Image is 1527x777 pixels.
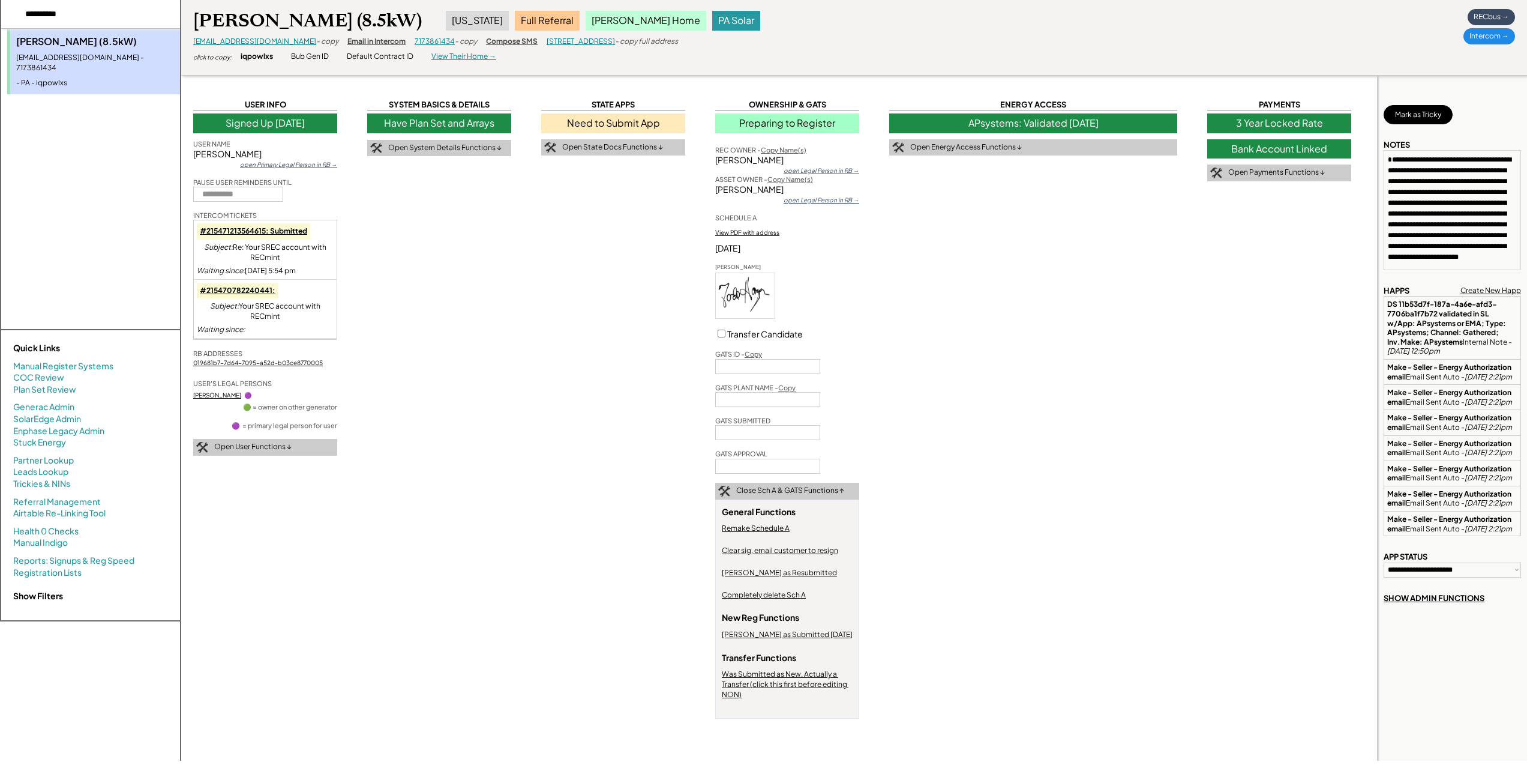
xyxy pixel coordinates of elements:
[1460,286,1521,296] div: Create New Happ
[13,437,66,449] a: Stuck Energy
[367,99,511,110] div: SYSTEM BASICS & DETAILS
[1465,524,1512,533] em: [DATE] 2:21pm
[1228,168,1325,178] div: Open Payments Functions ↓
[715,228,779,237] div: View PDF with address
[204,243,233,252] em: Subject:
[197,243,334,263] div: Re: Your SREC account with RECmint
[197,266,296,276] div: [DATE] 5:54 pm
[761,146,806,154] u: Copy Name(s)
[1384,593,1484,603] div: SHOW ADMIN FUNCTIONS
[13,466,68,478] a: Leads Lookup
[1468,9,1515,25] div: RECbus →
[515,11,580,30] div: Full Referral
[193,178,292,187] div: PAUSE USER REMINDERS UNTIL
[718,486,730,497] img: tool-icon.png
[715,213,757,222] div: SCHEDULE A
[722,630,853,640] div: [PERSON_NAME] as Submitted [DATE]
[727,328,803,339] label: Transfer Candidate
[722,590,806,600] div: Completely delete Sch A
[240,160,337,169] div: open Primary Legal Person in RB →
[722,612,799,630] div: New Reg Functions
[431,52,496,62] div: View Their Home →
[1465,398,1512,407] em: [DATE] 2:21pm
[1465,372,1512,381] em: [DATE] 2:21pm
[193,148,337,160] div: [PERSON_NAME]
[200,286,275,295] a: #215470782240441:
[367,113,511,133] div: Have Plan Set and Arrays
[347,52,413,62] div: Default Contract ID
[1387,346,1440,355] em: [DATE] 12:50pm
[486,37,538,47] div: Compose SMS
[193,37,316,46] a: [EMAIL_ADDRESS][DOMAIN_NAME]
[722,546,838,556] div: Clear sig, email customer to resign
[1387,413,1513,432] strong: Make - Seller - Energy Authorization email
[1387,388,1517,407] div: Email Sent Auto -
[745,350,762,358] u: Copy
[232,421,337,430] div: 🟣 = primary legal person for user
[200,226,307,235] a: #215471213564615: Submitted
[13,372,64,384] a: COC Review
[241,52,273,62] div: iqpowlxs
[1465,448,1512,457] em: [DATE] 2:21pm
[13,507,106,519] a: Airtable Re-Linking Tool
[712,11,760,30] div: PA Solar
[13,478,70,490] a: Trickies & NINs
[715,175,813,184] div: ASSET OWNER -
[1387,515,1517,533] div: Email Sent Auto -
[13,384,76,396] a: Plan Set Review
[13,455,74,467] a: Partner Lookup
[13,555,134,567] a: Reports: Signups & Reg Speed
[1387,464,1513,483] strong: Make - Seller - Energy Authorization email
[736,486,844,496] div: Close Sch A & GATS Functions ↑
[1387,489,1513,508] strong: Make - Seller - Energy Authorization email
[715,113,859,133] div: Preparing to Register
[16,78,174,88] div: - PA - iqpowlxs
[316,37,338,47] div: - copy
[1384,285,1409,296] div: HAPPS
[722,506,796,524] div: General Functions
[1207,99,1351,110] div: PAYMENTS
[889,113,1177,133] div: APsystems: Validated [DATE]
[13,525,79,537] a: Health 0 Checks
[1387,439,1517,458] div: Email Sent Auto -
[193,113,337,133] div: Signed Up [DATE]
[715,264,775,271] div: [PERSON_NAME]
[1387,300,1507,346] strong: DS 11b53d7f-187a-4a6e-afd3-7706ba1f7b72 validated in SL w/App: APsystems or EMA; Type: APsystems;...
[784,166,859,175] div: open Legal Person in RB →
[193,359,323,366] a: 019681b7-7d64-7095-a52d-b03ce8770005
[197,266,245,275] em: Waiting since:
[1387,363,1513,381] strong: Make - Seller - Energy Authorization email
[547,37,615,46] a: [STREET_ADDRESS]
[1387,489,1517,508] div: Email Sent Auto -
[1387,388,1513,407] strong: Make - Seller - Energy Authorization email
[892,142,904,153] img: tool-icon.png
[13,567,82,579] a: Registration Lists
[715,383,796,392] div: GATS PLANT NAME -
[1387,363,1517,381] div: Email Sent Auto -
[778,384,796,392] u: Copy
[388,143,502,153] div: Open System Details Functions ↓
[196,442,208,453] img: tool-icon.png
[722,524,790,534] div: Remake Schedule A
[615,37,678,47] div: - copy full address
[541,99,685,110] div: STATE APPS
[1387,413,1517,432] div: Email Sent Auto -
[715,145,806,154] div: REC OWNER -
[244,391,251,399] div: 🟣
[1387,515,1513,533] strong: Make - Seller - Energy Authorization email
[715,449,767,458] div: GATS APPROVAL
[13,496,101,508] a: Referral Management
[1463,28,1515,44] div: Intercom →
[767,175,813,183] u: Copy Name(s)
[722,568,837,578] div: [PERSON_NAME] as Resubmitted
[1387,464,1517,483] div: Email Sent Auto -
[722,652,796,670] div: Transfer Functions
[715,243,859,255] div: [DATE]
[544,142,556,153] img: tool-icon.png
[1207,139,1351,159] div: Bank Account Linked
[13,413,81,425] a: SolarEdge Admin
[1465,498,1512,507] em: [DATE] 2:21pm
[13,360,113,372] a: Manual Register Systems
[193,349,242,358] div: RB ADDRESSES
[13,425,104,437] a: Enphase Legacy Admin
